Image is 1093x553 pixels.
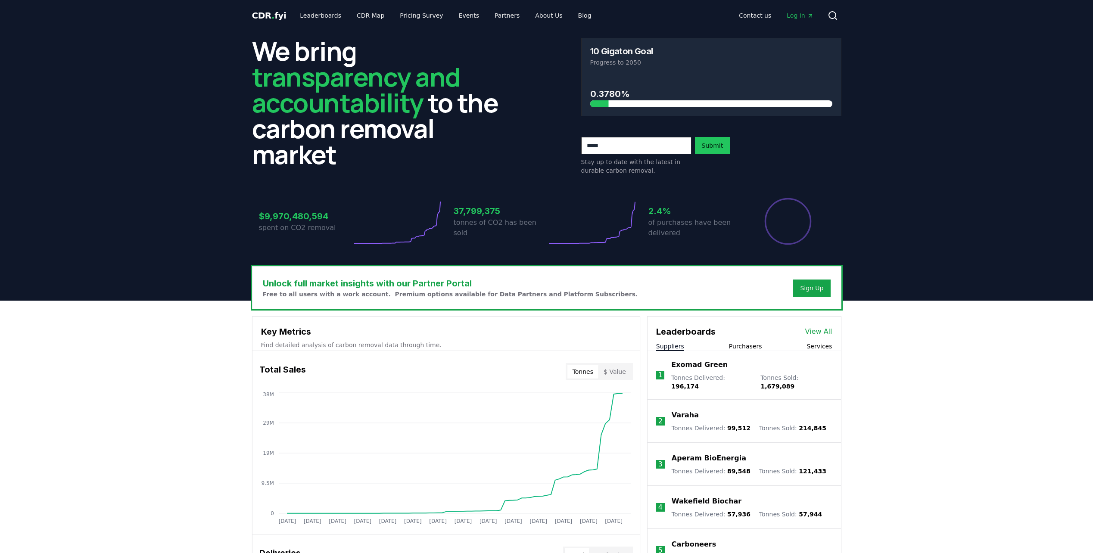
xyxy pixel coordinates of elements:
button: Sign Up [793,280,830,297]
tspan: [DATE] [555,518,573,524]
p: 1 [658,370,662,380]
a: Carboneers [672,539,716,550]
span: transparency and accountability [252,59,460,120]
a: Partners [488,8,526,23]
tspan: [DATE] [303,518,321,524]
a: Blog [571,8,598,23]
span: Log in [787,11,813,20]
h3: 37,799,375 [454,205,547,217]
tspan: [DATE] [429,518,447,524]
p: Tonnes Sold : [760,373,832,391]
button: Tonnes [567,365,598,379]
a: About Us [528,8,569,23]
button: Services [807,342,832,351]
h2: We bring to the carbon removal market [252,38,512,167]
button: Suppliers [656,342,684,351]
p: Progress to 2050 [590,58,832,67]
tspan: 0 [271,510,274,516]
tspan: [DATE] [480,518,497,524]
tspan: [DATE] [454,518,472,524]
tspan: [DATE] [504,518,522,524]
a: Wakefield Biochar [672,496,741,506]
button: $ Value [598,365,631,379]
p: Find detailed analysis of carbon removal data through time. [261,341,631,349]
span: 89,548 [727,468,750,475]
h3: Leaderboards [656,325,716,338]
tspan: [DATE] [379,518,396,524]
span: 99,512 [727,425,750,432]
a: View All [805,326,832,337]
a: Events [452,8,486,23]
a: Pricing Survey [393,8,450,23]
tspan: [DATE] [278,518,296,524]
p: Stay up to date with the latest in durable carbon removal. [581,158,691,175]
tspan: [DATE] [529,518,547,524]
p: Free to all users with a work account. Premium options available for Data Partners and Platform S... [263,290,638,298]
p: Tonnes Delivered : [672,510,750,519]
p: Tonnes Delivered : [672,424,750,432]
tspan: 19M [263,450,274,456]
tspan: [DATE] [605,518,623,524]
tspan: 9.5M [261,480,274,486]
h3: Key Metrics [261,325,631,338]
a: Contact us [732,8,778,23]
span: 57,944 [799,511,822,518]
button: Purchasers [729,342,762,351]
button: Submit [695,137,730,154]
nav: Main [293,8,598,23]
span: 57,936 [727,511,750,518]
p: of purchases have been delivered [648,217,741,238]
h3: 2.4% [648,205,741,217]
p: spent on CO2 removal [259,223,352,233]
p: Tonnes Sold : [759,510,822,519]
p: Tonnes Sold : [759,467,826,475]
div: Percentage of sales delivered [764,197,812,245]
tspan: 38M [263,391,274,398]
h3: 0.3780% [590,87,832,100]
nav: Main [732,8,820,23]
p: Tonnes Sold : [759,424,826,432]
h3: Unlock full market insights with our Partner Portal [263,277,638,290]
span: 196,174 [671,383,699,390]
h3: $9,970,480,594 [259,210,352,223]
p: 4 [658,502,663,513]
span: 121,433 [799,468,826,475]
p: Tonnes Delivered : [671,373,752,391]
a: Varaha [672,410,699,420]
h3: 10 Gigaton Goal [590,47,653,56]
tspan: [DATE] [354,518,371,524]
tspan: 29M [263,420,274,426]
tspan: [DATE] [329,518,346,524]
h3: Total Sales [259,363,306,380]
a: Leaderboards [293,8,348,23]
span: . [271,10,274,21]
p: 3 [658,459,663,469]
a: Sign Up [800,284,823,292]
a: CDR Map [350,8,391,23]
a: Aperam BioEnergia [672,453,746,463]
a: CDR.fyi [252,9,286,22]
p: tonnes of CO2 has been sold [454,217,547,238]
tspan: [DATE] [404,518,422,524]
a: Log in [780,8,820,23]
span: 214,845 [799,425,826,432]
a: Exomad Green [671,360,728,370]
tspan: [DATE] [580,518,598,524]
p: Tonnes Delivered : [672,467,750,475]
span: CDR fyi [252,10,286,21]
p: 2 [658,416,663,426]
span: 1,679,089 [760,383,794,390]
